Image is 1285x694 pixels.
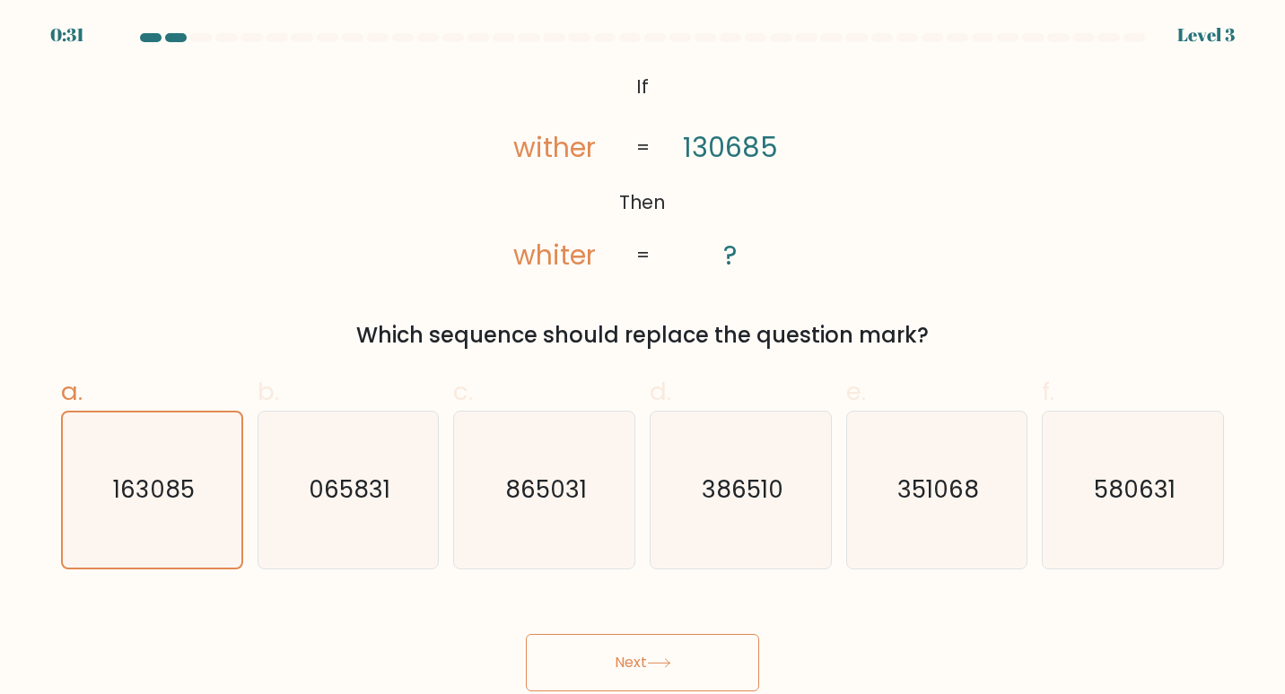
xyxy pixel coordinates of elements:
div: Which sequence should replace the question mark? [72,319,1213,351]
tspan: wither [513,128,596,167]
button: Next [526,634,759,691]
svg: @import url('[URL][DOMAIN_NAME]); [474,68,812,276]
text: 386510 [702,473,783,506]
span: f. [1042,374,1054,409]
tspan: = [635,243,649,269]
text: 065831 [309,473,390,506]
text: 351068 [897,473,979,506]
span: d. [650,374,671,409]
tspan: 130685 [683,128,778,167]
tspan: whiter [513,236,596,274]
tspan: Then [618,190,666,216]
tspan: ? [723,237,737,275]
text: 865031 [505,473,587,506]
span: c. [453,374,473,409]
div: Level 3 [1177,22,1235,48]
text: 163085 [113,473,195,506]
div: 0:31 [50,22,84,48]
span: e. [846,374,866,409]
span: a. [61,374,83,409]
text: 580631 [1094,473,1176,506]
tspan: = [635,134,649,160]
span: b. [258,374,279,409]
tspan: If [636,74,649,100]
